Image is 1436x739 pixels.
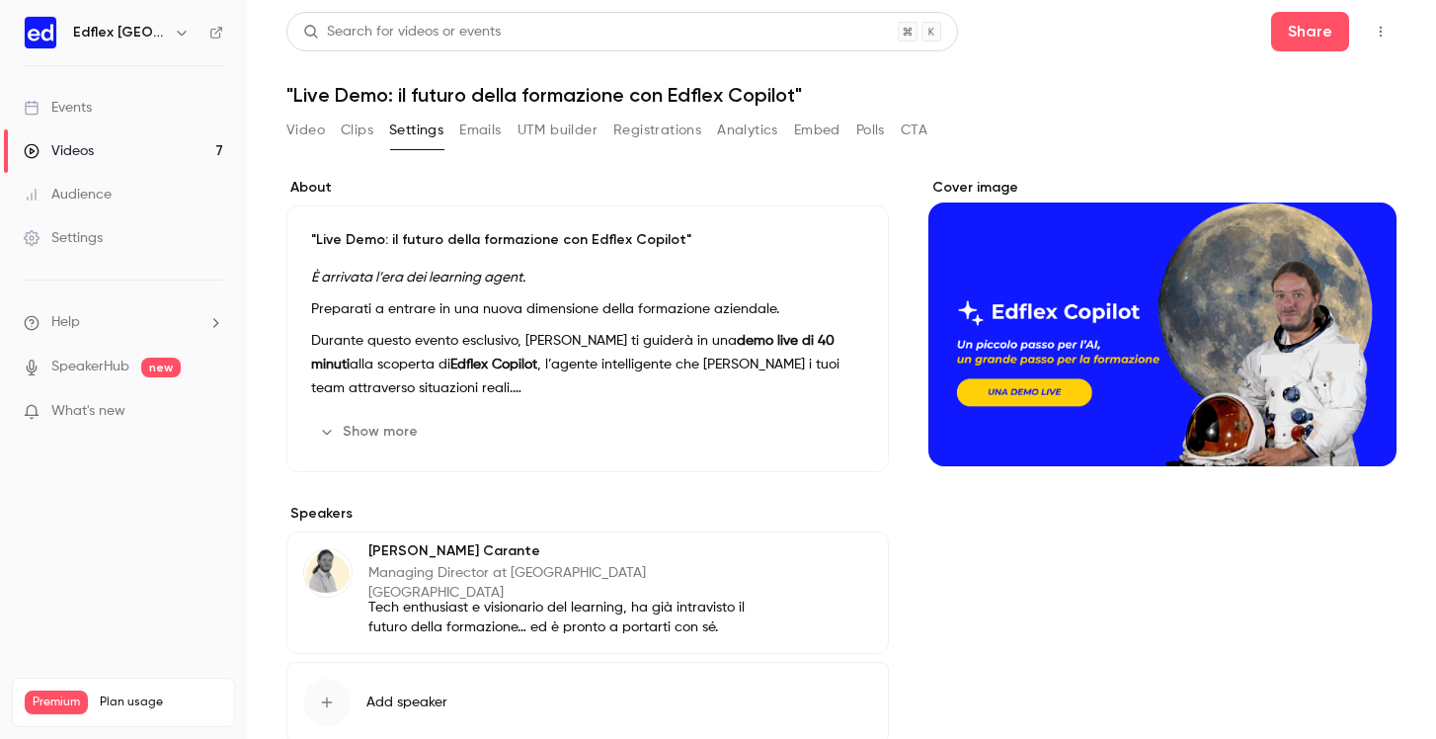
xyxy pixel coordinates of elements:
[1365,16,1396,47] button: Top Bar Actions
[450,358,537,371] strong: Edflex Copilot
[199,403,223,421] iframe: Noticeable Trigger
[286,532,889,654] div: Francesco Carante[PERSON_NAME] CaranteManaging Director at [GEOGRAPHIC_DATA] [GEOGRAPHIC_DATA]Tec...
[311,297,864,321] p: Preparati a entrare in una nuova dimensione della formazione aziendale.
[366,693,447,712] span: Add speaker
[368,563,760,603] p: Managing Director at [GEOGRAPHIC_DATA] [GEOGRAPHIC_DATA]
[368,598,760,637] p: Tech enthusiast e visionario del learning, ha già intravisto il futuro della formazione… ed è pro...
[24,312,223,333] li: help-dropdown-opener
[459,115,501,146] button: Emails
[286,504,889,524] label: Speakers
[51,357,129,377] a: SpeakerHub
[311,230,864,250] p: "Live Demo: il futuro della formazione con Edflex Copilot"
[286,115,325,146] button: Video
[794,115,840,146] button: Embed
[286,178,889,198] label: About
[613,115,701,146] button: Registrations
[311,416,430,448] button: Show more
[304,549,352,597] img: Francesco Carante
[24,185,112,205] div: Audience
[311,329,864,400] p: Durante questo evento esclusivo, [PERSON_NAME] ti guiderà in una alla scoperta di , l’agente inte...
[24,141,94,161] div: Videos
[141,358,181,377] span: new
[856,115,885,146] button: Polls
[51,312,80,333] span: Help
[901,115,927,146] button: CTA
[389,115,443,146] button: Settings
[100,695,222,710] span: Plan usage
[518,115,598,146] button: UTM builder
[73,23,166,42] h6: Edflex [GEOGRAPHIC_DATA]
[24,98,92,118] div: Events
[341,115,373,146] button: Clips
[928,178,1396,466] section: Cover image
[25,691,88,714] span: Premium
[303,22,501,42] div: Search for videos or events
[717,115,778,146] button: Analytics
[311,271,525,285] em: È arrivata l’era dei learning agent.
[286,83,1396,107] h1: "Live Demo: il futuro della formazione con Edflex Copilot"
[25,17,56,48] img: Edflex Italy
[51,401,125,422] span: What's new
[24,228,103,248] div: Settings
[368,541,760,561] p: [PERSON_NAME] Carante
[1271,12,1349,51] button: Share
[928,178,1396,198] label: Cover image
